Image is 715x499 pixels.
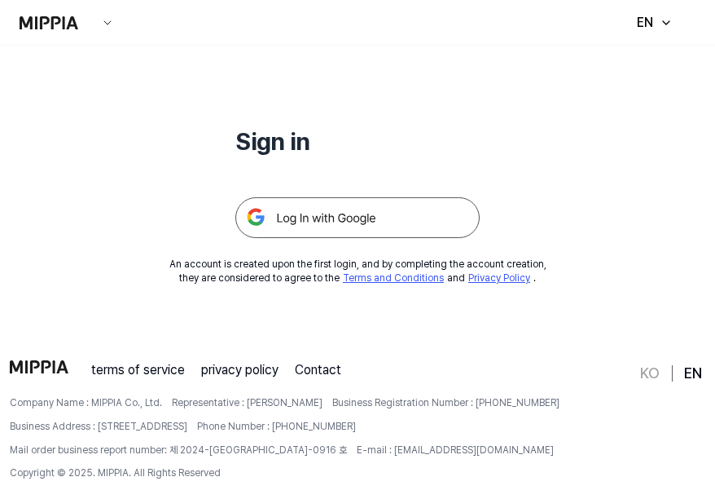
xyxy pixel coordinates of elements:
span: Representative : [PERSON_NAME] [172,396,322,410]
span: Business Registration Number : [PHONE_NUMBER] [332,396,559,410]
a: terms of service [91,360,185,380]
a: privacy policy [201,360,279,380]
img: logo [10,360,68,373]
span: Mail order business report number: 제 2024-[GEOGRAPHIC_DATA]-0916 호 [10,444,347,457]
div: EN [634,13,656,33]
h1: Sign in [235,124,480,158]
span: Company Name : MIPPIA Co., Ltd. [10,396,162,410]
span: Phone Number : [PHONE_NUMBER] [197,420,356,434]
a: Privacy Policy [468,272,530,284]
img: logo [20,16,78,29]
a: KO [640,364,660,383]
span: Business Address : [STREET_ADDRESS] [10,420,187,434]
button: EN [621,7,682,39]
div: An account is created upon the first login, and by completing the account creation, they are cons... [169,258,546,285]
a: Terms and Conditions [343,272,444,284]
span: E-mail : [EMAIL_ADDRESS][DOMAIN_NAME] [357,444,554,457]
img: 구글 로그인 버튼 [235,197,480,238]
a: EN [684,364,702,383]
span: Copyright © 2025. MIPPIA. All Rights Reserved [10,466,221,480]
a: Contact [295,360,341,380]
